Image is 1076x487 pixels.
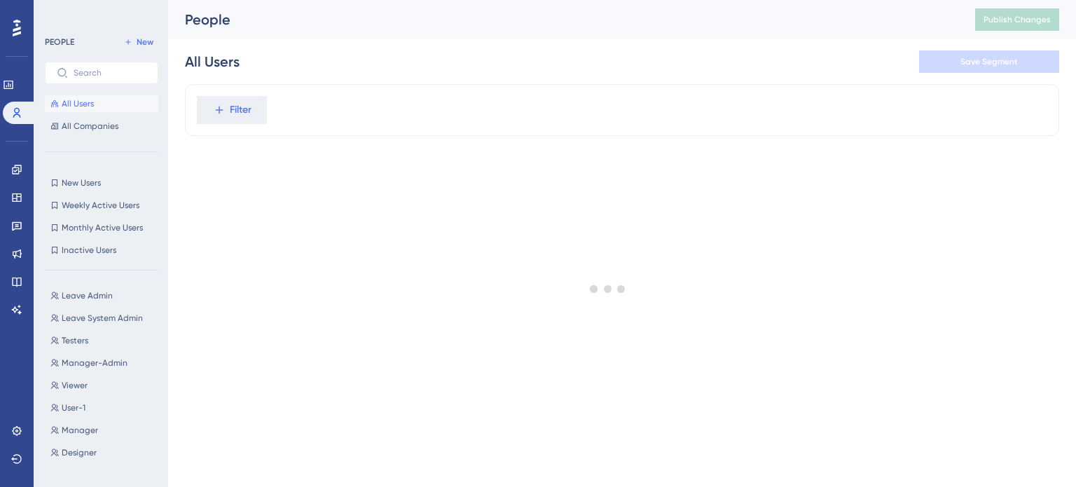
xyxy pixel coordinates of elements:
span: All Companies [62,121,118,132]
button: Publish Changes [975,8,1059,31]
span: Inactive Users [62,245,116,256]
span: User-1 [62,402,85,413]
span: Manager-Admin [62,357,127,369]
button: Monthly Active Users [45,219,158,236]
span: Monthly Active Users [62,222,143,233]
button: Inactive Users [45,242,158,259]
span: Leave System Admin [62,313,143,324]
span: Designer [62,447,97,458]
span: Viewer [62,380,88,391]
button: New [119,34,158,50]
span: All Users [62,98,94,109]
button: Leave System Admin [45,310,167,327]
button: Designer [45,444,167,461]
span: New [137,36,153,48]
button: Manager-Admin [45,355,167,371]
span: Testers [62,335,88,346]
span: Save Segment [960,56,1018,67]
button: New Users [45,174,158,191]
button: Save Segment [919,50,1059,73]
span: Leave Admin [62,290,113,301]
div: All Users [185,52,240,71]
span: Weekly Active Users [62,200,139,211]
button: Weekly Active Users [45,197,158,214]
div: PEOPLE [45,36,74,48]
button: User-1 [45,399,167,416]
button: All Companies [45,118,158,135]
div: People [185,10,940,29]
span: Publish Changes [984,14,1051,25]
button: Testers [45,332,167,349]
span: New Users [62,177,101,188]
button: All Users [45,95,158,112]
button: Manager [45,422,167,439]
button: Viewer [45,377,167,394]
input: Search [74,68,146,78]
button: Leave Admin [45,287,167,304]
span: Manager [62,425,98,436]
